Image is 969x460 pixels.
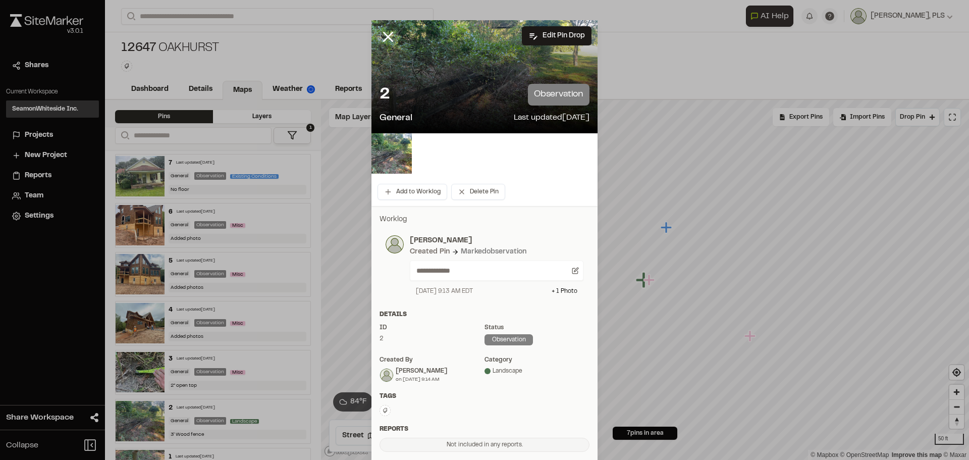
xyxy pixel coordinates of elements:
[396,376,447,383] div: on [DATE] 9:14 AM
[514,112,589,125] p: Last updated [DATE]
[451,184,505,200] button: Delete Pin
[484,323,589,332] div: Status
[484,367,589,376] div: Landscape
[416,287,473,296] div: [DATE] 9:13 AM EDT
[380,112,412,125] p: General
[380,425,589,434] div: Reports
[380,85,390,105] p: 2
[396,367,447,376] div: [PERSON_NAME]
[380,214,589,225] p: Worklog
[410,235,583,246] p: [PERSON_NAME]
[528,84,589,106] p: observation
[552,287,577,296] div: + 1 Photo
[380,369,393,382] img: Ben Brumlow
[380,438,589,452] div: Not included in any reports.
[484,355,589,365] div: category
[380,392,589,401] div: Tags
[380,334,484,343] div: 2
[378,184,447,200] button: Add to Worklog
[380,355,484,365] div: Created by
[461,246,526,258] div: Marked observation
[380,310,589,319] div: Details
[484,334,533,345] div: observation
[386,235,404,253] img: photo
[380,405,391,416] button: Edit Tags
[380,323,484,332] div: ID
[371,133,412,174] img: file
[410,246,450,258] div: Created Pin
